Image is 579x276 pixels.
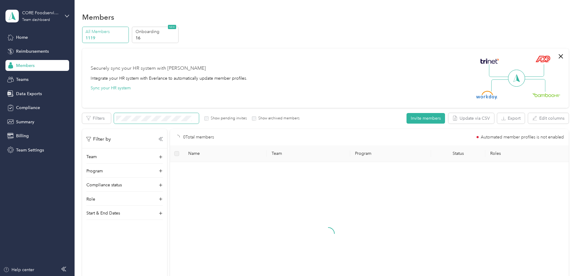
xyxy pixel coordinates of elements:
img: Workday [476,91,497,99]
span: Team Settings [16,147,44,153]
p: Role [86,196,95,202]
button: Edit columns [528,113,569,124]
p: 16 [136,35,177,41]
span: Billing [16,133,29,139]
img: Line Left Up [489,64,510,77]
button: Update via CSV [448,113,494,124]
div: Team dashboard [22,18,50,22]
h1: Members [82,14,114,20]
p: 1119 [85,35,127,41]
th: Roles [485,145,569,162]
button: Invite members [407,113,445,124]
img: BambooHR [532,93,560,97]
th: Name [183,145,267,162]
p: 0 Total members [183,134,214,141]
img: Line Left Down [491,79,512,91]
span: Compliance [16,105,40,111]
th: Team [267,145,350,162]
button: Help center [3,267,34,273]
img: ADP [535,55,550,62]
p: Onboarding [136,28,177,35]
div: Integrate your HR system with Everlance to automatically update member profiles. [91,75,247,81]
span: NEW [168,25,176,29]
iframe: Everlance-gr Chat Button Frame [545,242,579,276]
span: Automated member profiles is not enabled [481,135,564,139]
label: Show archived members [256,116,300,121]
button: Export [497,113,525,124]
p: Filter by [86,135,111,143]
button: Sync your HR system [91,85,131,91]
th: Program [350,145,431,162]
span: Reimbursements [16,48,49,55]
span: Home [16,34,28,41]
span: Name [188,151,262,156]
div: CORE Foodservice (Main) [22,10,60,16]
p: Program [86,168,103,174]
span: Summary [16,119,34,125]
img: Trinet [479,57,500,65]
img: Line Right Down [524,79,545,92]
th: Status [431,145,485,162]
p: Compliance status [86,182,122,188]
label: Show pending invites [209,116,247,121]
span: Teams [16,76,28,83]
span: Members [16,62,35,69]
p: Start & End Dates [86,210,120,216]
p: All Members [85,28,127,35]
span: Data Exports [16,91,42,97]
p: Team [86,154,97,160]
button: Filters [82,113,111,124]
div: Securely sync your HR system with [PERSON_NAME] [91,65,206,72]
img: Line Right Up [523,64,544,77]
